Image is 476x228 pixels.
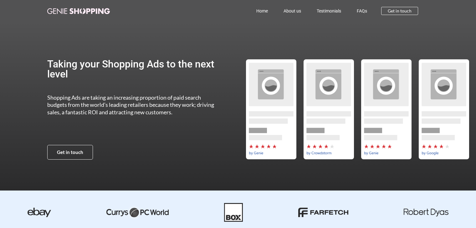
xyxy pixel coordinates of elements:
img: Box-01 [224,203,243,222]
h2: Taking your Shopping Ads to the next level [47,59,220,79]
img: genie-shopping-logo [47,8,110,14]
span: Get in touch [388,9,412,13]
span: Shopping Ads are taking an increasing proportion of paid search budgets from the world’s leading ... [47,94,214,116]
a: Get in touch [381,7,418,15]
a: FAQs [349,4,375,18]
div: by-genie [357,59,415,159]
a: Testimonials [309,4,349,18]
div: by-google [415,59,473,159]
a: Get in touch [47,145,93,160]
img: robert dyas [404,209,448,216]
nav: Menu [137,4,375,18]
span: Get in touch [57,150,83,155]
a: About us [276,4,309,18]
a: Home [248,4,276,18]
div: 2 / 5 [300,59,357,159]
img: ebay-dark [28,208,51,217]
div: by-crowdstorm [300,59,357,159]
div: 3 / 5 [357,59,415,159]
div: 4 / 5 [415,59,473,159]
div: 1 / 5 [242,59,300,159]
div: by-genie [242,59,300,159]
img: farfetch-01 [298,208,348,217]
